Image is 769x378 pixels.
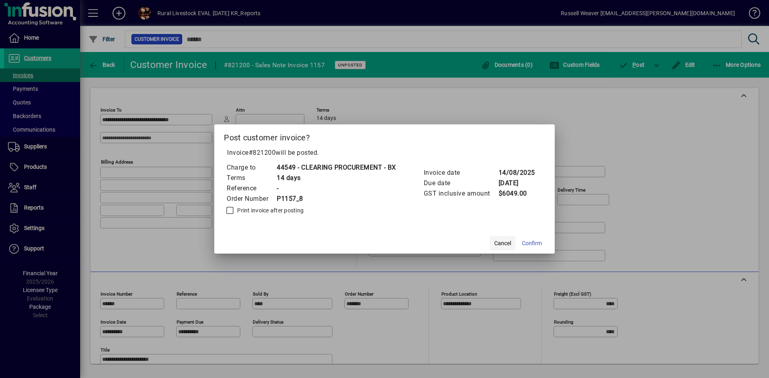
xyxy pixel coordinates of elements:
button: Confirm [519,236,545,250]
td: [DATE] [498,178,535,188]
span: #821200 [249,149,276,156]
td: Order Number [226,194,276,204]
td: $6049.00 [498,188,535,199]
span: Confirm [522,239,542,248]
td: P1157_8 [276,194,396,204]
td: Reference [226,183,276,194]
td: Charge to [226,162,276,173]
span: Cancel [494,239,511,248]
td: GST inclusive amount [423,188,498,199]
td: Invoice date [423,168,498,178]
label: Print invoice after posting [236,206,304,214]
td: Due date [423,178,498,188]
td: 44549 - CLEARING PROCUREMENT - BX [276,162,396,173]
td: 14 days [276,173,396,183]
h2: Post customer invoice? [214,124,555,148]
td: - [276,183,396,194]
td: Terms [226,173,276,183]
td: 14/08/2025 [498,168,535,178]
p: Invoice will be posted . [224,148,545,158]
button: Cancel [490,236,515,250]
